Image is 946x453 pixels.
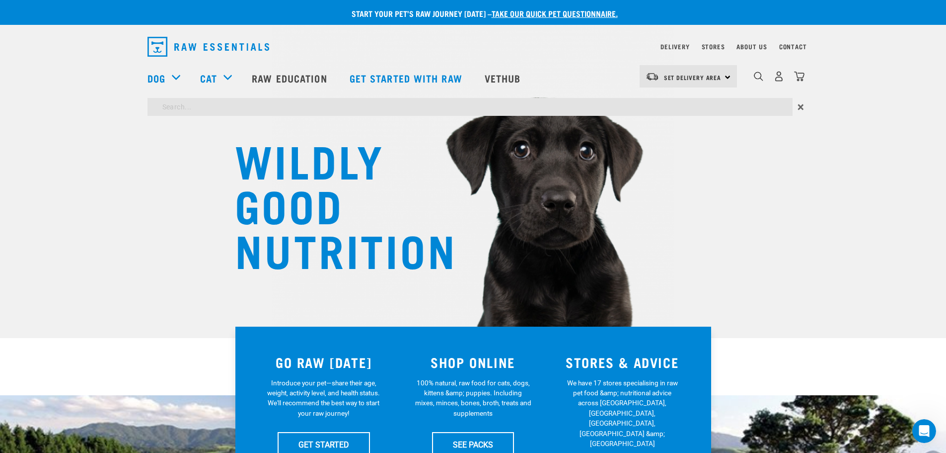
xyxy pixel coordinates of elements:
[564,378,681,449] p: We have 17 stores specialising in raw pet food &amp; nutritional advice across [GEOGRAPHIC_DATA],...
[140,33,807,61] nav: dropdown navigation
[340,58,475,98] a: Get started with Raw
[754,72,763,81] img: home-icon-1@2x.png
[475,58,533,98] a: Vethub
[646,72,659,81] img: van-moving.png
[415,378,531,419] p: 100% natural, raw food for cats, dogs, kittens &amp; puppies. Including mixes, minces, bones, bro...
[147,98,793,116] input: Search...
[404,355,542,370] h3: SHOP ONLINE
[798,98,804,116] span: ×
[147,71,165,86] a: Dog
[492,11,618,15] a: take our quick pet questionnaire.
[912,419,936,443] iframe: Intercom live chat
[736,45,767,48] a: About Us
[200,71,217,86] a: Cat
[702,45,725,48] a: Stores
[774,71,784,82] img: user.png
[242,58,339,98] a: Raw Education
[664,76,722,79] span: Set Delivery Area
[147,37,269,57] img: Raw Essentials Logo
[779,45,807,48] a: Contact
[794,71,804,82] img: home-icon@2x.png
[255,355,393,370] h3: GO RAW [DATE]
[265,378,382,419] p: Introduce your pet—share their age, weight, activity level, and health status. We'll recommend th...
[554,355,691,370] h3: STORES & ADVICE
[660,45,689,48] a: Delivery
[235,137,434,271] h1: WILDLY GOOD NUTRITION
